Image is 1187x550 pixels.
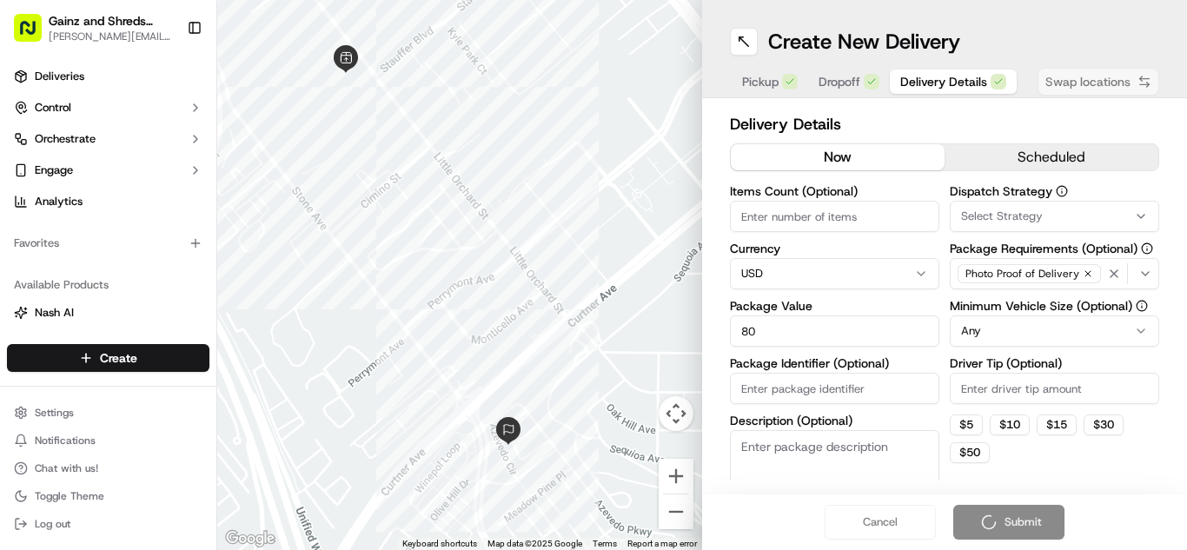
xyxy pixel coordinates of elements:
[269,222,316,243] button: See all
[730,112,1159,136] h2: Delivery Details
[7,271,209,299] div: Available Products
[140,381,286,413] a: 💻API Documentation
[730,315,939,347] input: Enter package value
[35,434,96,447] span: Notifications
[627,539,697,548] a: Report a map error
[35,517,70,531] span: Log out
[819,73,860,90] span: Dropoff
[17,226,116,240] div: Past conversations
[402,538,477,550] button: Keyboard shortcuts
[35,305,74,321] span: Nash AI
[7,428,209,453] button: Notifications
[730,300,939,312] label: Package Value
[14,305,202,321] a: Nash AI
[144,269,150,283] span: •
[144,316,150,330] span: •
[1141,242,1153,255] button: Package Requirements (Optional)
[659,396,693,431] button: Map camera controls
[1037,414,1077,435] button: $15
[35,131,96,147] span: Orchestrate
[1056,185,1068,197] button: Dispatch Strategy
[7,7,180,49] button: Gainz and Shreds Meal Prep[PERSON_NAME][EMAIL_ADDRESS][DOMAIN_NAME]
[35,162,73,178] span: Engage
[154,316,189,330] span: [DATE]
[222,527,279,550] img: Google
[7,156,209,184] button: Engage
[950,357,1159,369] label: Driver Tip (Optional)
[593,539,617,548] a: Terms (opens in new tab)
[35,406,74,420] span: Settings
[54,316,141,330] span: [PERSON_NAME]
[945,144,1158,170] button: scheduled
[730,373,939,404] input: Enter package identifier
[730,357,939,369] label: Package Identifier (Optional)
[730,201,939,232] input: Enter number of items
[742,73,779,90] span: Pickup
[730,242,939,255] label: Currency
[10,381,140,413] a: 📗Knowledge Base
[7,229,209,257] div: Favorites
[154,269,189,283] span: [DATE]
[54,269,141,283] span: [PERSON_NAME]
[147,390,161,404] div: 💻
[35,461,98,475] span: Chat with us!
[900,73,987,90] span: Delivery Details
[173,421,210,434] span: Pylon
[7,484,209,508] button: Toggle Theme
[7,456,209,480] button: Chat with us!
[35,100,71,116] span: Control
[950,442,990,463] button: $50
[990,414,1030,435] button: $10
[7,512,209,536] button: Log out
[78,183,239,197] div: We're available if you need us!
[17,70,316,97] p: Welcome 👋
[950,414,983,435] button: $5
[36,166,68,197] img: 5e9a9d7314ff4150bce227a61376b483.jpg
[35,489,104,503] span: Toggle Theme
[950,242,1159,255] label: Package Requirements (Optional)
[49,12,173,30] button: Gainz and Shreds Meal Prep
[1084,414,1124,435] button: $30
[222,527,279,550] a: Open this area in Google Maps (opens a new window)
[17,300,45,328] img: Andrew Aguliar
[78,166,285,183] div: Start new chat
[17,390,31,404] div: 📗
[7,344,209,372] button: Create
[7,63,209,90] a: Deliveries
[1136,300,1148,312] button: Minimum Vehicle Size (Optional)
[659,494,693,529] button: Zoom out
[35,194,83,209] span: Analytics
[7,188,209,215] a: Analytics
[49,30,173,43] button: [PERSON_NAME][EMAIL_ADDRESS][DOMAIN_NAME]
[659,459,693,494] button: Zoom in
[17,166,49,197] img: 1736555255976-a54dd68f-1ca7-489b-9aae-adbdc363a1c4
[731,144,945,170] button: now
[100,349,137,367] span: Create
[950,300,1159,312] label: Minimum Vehicle Size (Optional)
[950,201,1159,232] button: Select Strategy
[164,388,279,406] span: API Documentation
[17,253,45,281] img: Liam S.
[7,299,209,327] button: Nash AI
[35,388,133,406] span: Knowledge Base
[295,171,316,192] button: Start new chat
[45,112,313,130] input: Got a question? Start typing here...
[17,17,52,52] img: Nash
[950,258,1159,289] button: Photo Proof of Delivery
[950,185,1159,197] label: Dispatch Strategy
[7,94,209,122] button: Control
[35,69,84,84] span: Deliveries
[730,185,939,197] label: Items Count (Optional)
[961,209,1043,224] span: Select Strategy
[123,421,210,434] a: Powered byPylon
[35,270,49,284] img: 1736555255976-a54dd68f-1ca7-489b-9aae-adbdc363a1c4
[950,373,1159,404] input: Enter driver tip amount
[965,267,1079,281] span: Photo Proof of Delivery
[7,401,209,425] button: Settings
[768,28,960,56] h1: Create New Delivery
[7,125,209,153] button: Orchestrate
[487,539,582,548] span: Map data ©2025 Google
[730,414,939,427] label: Description (Optional)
